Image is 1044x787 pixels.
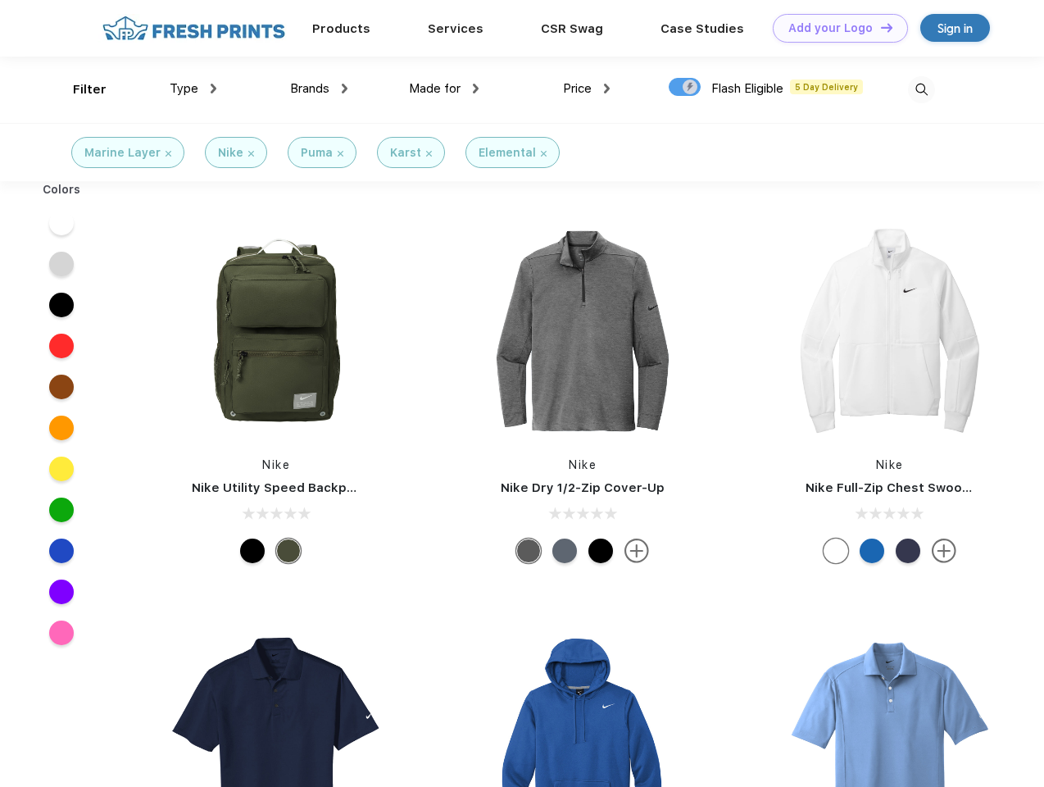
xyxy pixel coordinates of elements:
[790,80,863,94] span: 5 Day Delivery
[501,480,665,495] a: Nike Dry 1/2-Zip Cover-Up
[338,151,343,157] img: filter_cancel.svg
[166,151,171,157] img: filter_cancel.svg
[301,144,333,161] div: Puma
[896,539,920,563] div: Midnight Navy
[409,81,461,96] span: Made for
[824,539,848,563] div: White
[240,539,265,563] div: Black
[30,181,93,198] div: Colors
[426,151,432,157] img: filter_cancel.svg
[806,480,1024,495] a: Nike Full-Zip Chest Swoosh Jacket
[881,23,892,32] img: DT
[84,144,161,161] div: Marine Layer
[541,21,603,36] a: CSR Swag
[876,458,904,471] a: Nike
[218,144,243,161] div: Nike
[781,222,999,440] img: func=resize&h=266
[98,14,290,43] img: fo%20logo%202.webp
[170,81,198,96] span: Type
[428,21,483,36] a: Services
[276,539,301,563] div: Cargo Khaki
[937,19,973,38] div: Sign in
[860,539,884,563] div: Royal
[342,84,347,93] img: dropdown.png
[262,458,290,471] a: Nike
[588,539,613,563] div: Black
[711,81,783,96] span: Flash Eligible
[541,151,547,157] img: filter_cancel.svg
[479,144,536,161] div: Elemental
[473,84,479,93] img: dropdown.png
[920,14,990,42] a: Sign in
[516,539,541,563] div: Black Heather
[192,480,369,495] a: Nike Utility Speed Backpack
[563,81,592,96] span: Price
[474,222,692,440] img: func=resize&h=266
[932,539,956,563] img: more.svg
[290,81,329,96] span: Brands
[248,151,254,157] img: filter_cancel.svg
[73,80,107,99] div: Filter
[604,84,610,93] img: dropdown.png
[552,539,577,563] div: Navy Heather
[908,76,935,103] img: desktop_search.svg
[624,539,649,563] img: more.svg
[569,458,597,471] a: Nike
[390,144,421,161] div: Karst
[211,84,216,93] img: dropdown.png
[788,21,873,35] div: Add your Logo
[312,21,370,36] a: Products
[167,222,385,440] img: func=resize&h=266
